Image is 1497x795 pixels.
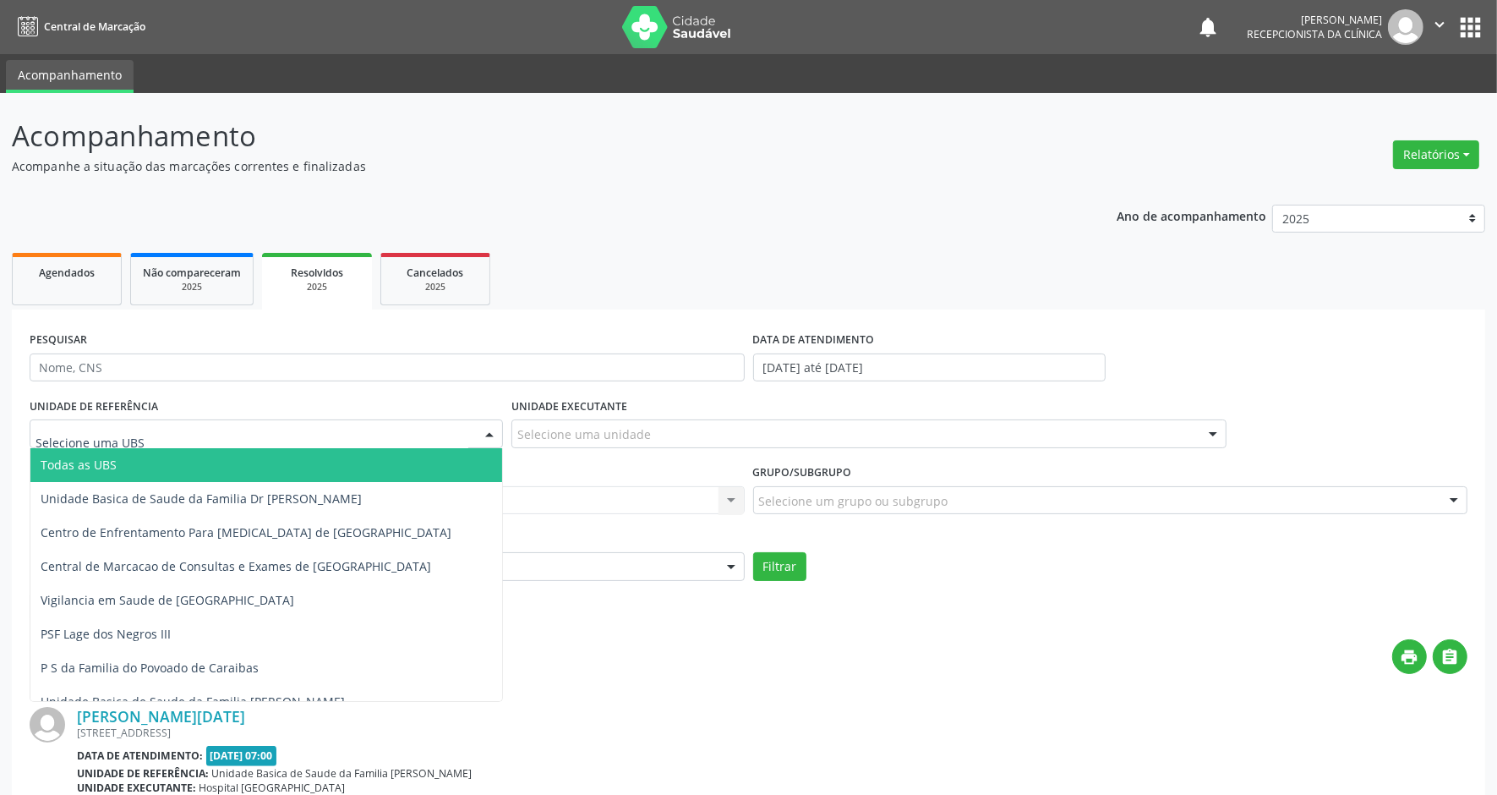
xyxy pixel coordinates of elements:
button:  [1423,9,1456,45]
div: 2025 [143,281,241,293]
label: UNIDADE DE REFERÊNCIA [30,393,158,419]
span: Selecione uma unidade [517,425,651,443]
span: Vigilancia em Saude de [GEOGRAPHIC_DATA] [41,592,294,608]
div: [STREET_ADDRESS] [77,726,1467,740]
span: Centro de Enfrentamento Para [MEDICAL_DATA] de [GEOGRAPHIC_DATA] [41,524,451,540]
img: img [30,707,65,743]
label: PESQUISAR [30,327,87,354]
div: [PERSON_NAME] [1247,13,1382,27]
span: Resolvidos [291,266,343,280]
span: Central de Marcacao de Consultas e Exames de [GEOGRAPHIC_DATA] [41,558,431,574]
b: Unidade de referência: [77,766,209,781]
span: Recepcionista da clínica [1247,27,1382,41]
p: Ano de acompanhamento [1117,205,1266,226]
span: Hospital [GEOGRAPHIC_DATA] [199,781,346,795]
span: Não compareceram [143,266,241,280]
input: Selecione uma UBS [36,425,468,459]
span: Unidade Basica de Saude da Familia [PERSON_NAME] [212,766,473,781]
button: notifications [1196,15,1220,39]
b: Unidade executante: [77,781,196,795]
span: Central de Marcação [44,19,145,34]
button: apps [1456,13,1485,42]
label: DATA DE ATENDIMENTO [753,327,875,354]
button:  [1433,639,1467,674]
input: Selecione um intervalo [753,354,1106,382]
div: 2025 [393,281,478,293]
input: Nome, CNS [30,354,745,382]
i:  [1430,15,1449,34]
span: Unidade Basica de Saude da Familia Dr [PERSON_NAME] [41,491,362,507]
a: Central de Marcação [12,13,145,41]
span: [DATE] 07:00 [206,746,277,765]
button: Filtrar [753,552,806,581]
label: Grupo/Subgrupo [753,460,852,486]
b: Data de atendimento: [77,748,203,763]
i: print [1401,648,1419,666]
span: P S da Familia do Povoado de Caraibas [41,660,259,676]
button: Relatórios [1393,140,1479,169]
i:  [1441,648,1460,666]
p: Acompanhe a situação das marcações correntes e finalizadas [12,157,1043,175]
span: Cancelados [407,266,464,280]
span: Selecione um grupo ou subgrupo [759,492,948,510]
img: img [1388,9,1423,45]
p: Acompanhamento [12,115,1043,157]
span: PSF Lage dos Negros III [41,626,171,642]
label: UNIDADE EXECUTANTE [511,393,627,419]
a: Acompanhamento [6,60,134,93]
div: 2025 [274,281,360,293]
span: Unidade Basica de Saude da Familia [PERSON_NAME] [41,694,345,710]
a: [PERSON_NAME][DATE] [77,707,245,726]
button: print [1392,639,1427,674]
span: Agendados [39,266,95,280]
span: Todas as UBS [41,457,117,473]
